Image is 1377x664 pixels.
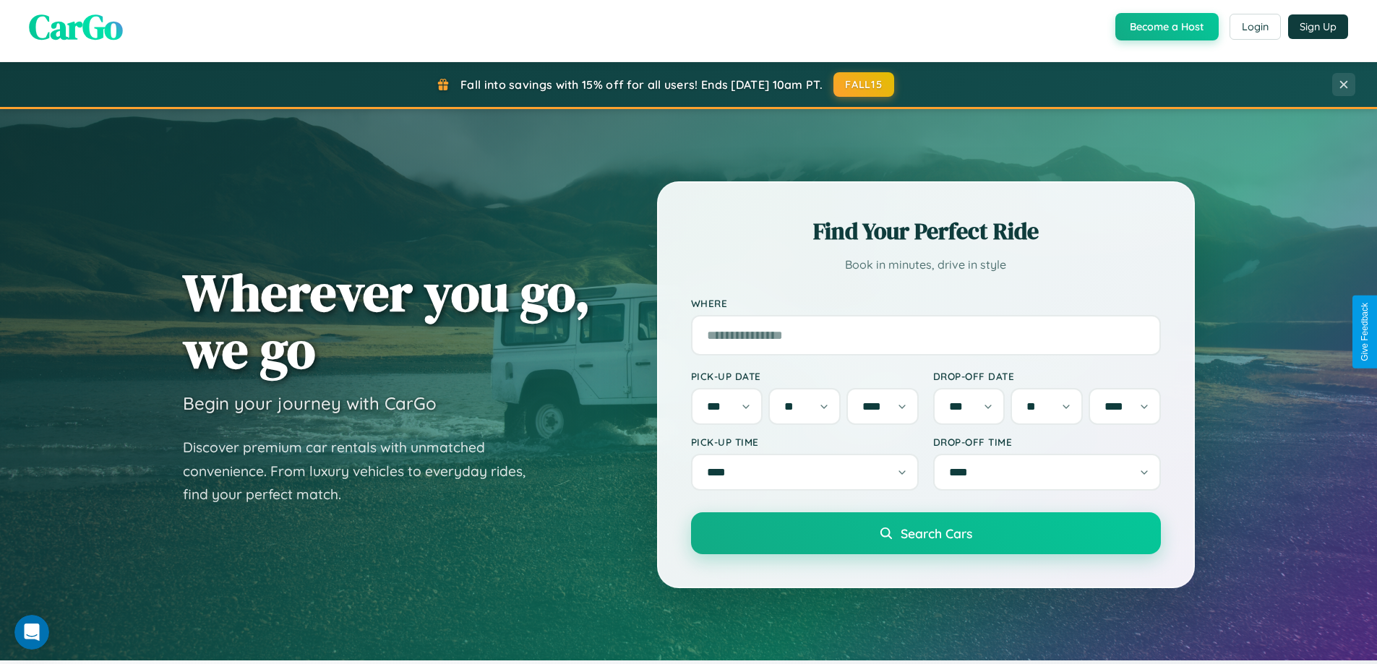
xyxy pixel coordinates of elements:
p: Discover premium car rentals with unmatched convenience. From luxury vehicles to everyday rides, ... [183,436,544,506]
div: Give Feedback [1360,303,1370,361]
p: Book in minutes, drive in style [691,254,1161,275]
label: Pick-up Time [691,436,919,448]
label: Pick-up Date [691,370,919,382]
button: Search Cars [691,512,1161,554]
iframe: Intercom live chat [14,615,49,650]
span: Fall into savings with 15% off for all users! Ends [DATE] 10am PT. [460,77,823,92]
span: CarGo [29,3,123,51]
h2: Find Your Perfect Ride [691,215,1161,247]
button: Sign Up [1288,14,1348,39]
span: Search Cars [901,525,972,541]
label: Where [691,297,1161,309]
label: Drop-off Time [933,436,1161,448]
label: Drop-off Date [933,370,1161,382]
button: Become a Host [1115,13,1219,40]
button: Login [1230,14,1281,40]
h3: Begin your journey with CarGo [183,392,437,414]
h1: Wherever you go, we go [183,264,591,378]
button: FALL15 [833,72,894,97]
